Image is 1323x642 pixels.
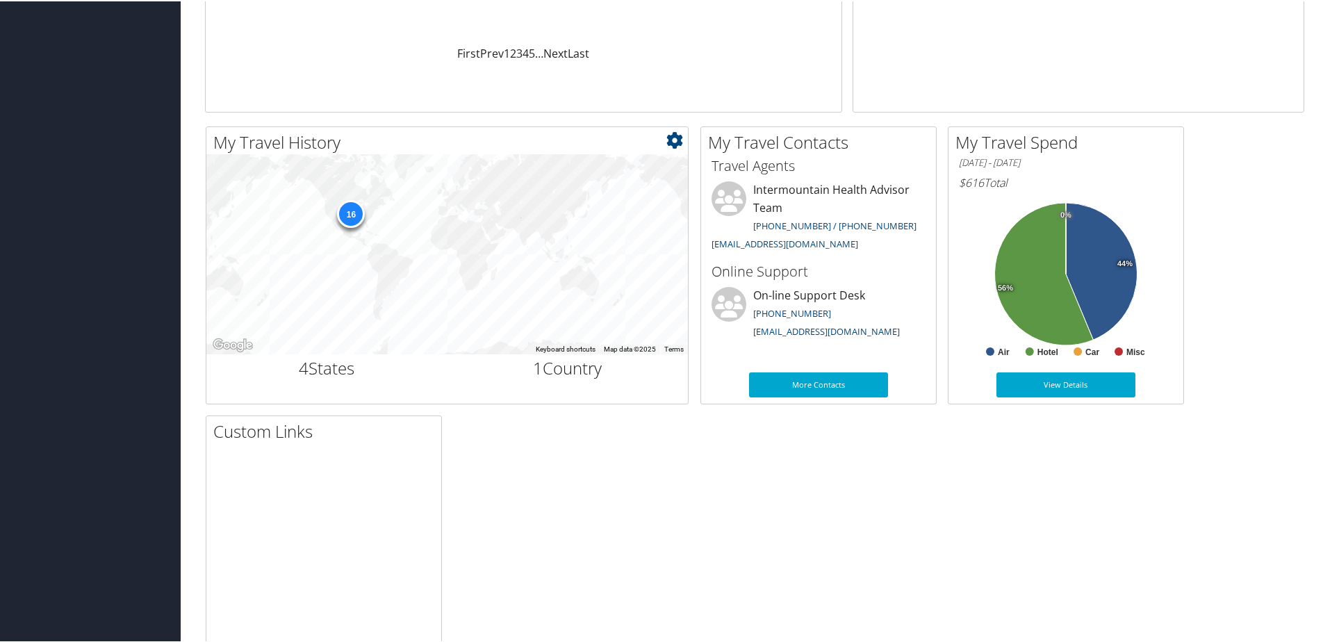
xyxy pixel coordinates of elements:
li: Intermountain Health Advisor Team [705,180,932,254]
span: … [535,44,543,60]
a: 2 [510,44,516,60]
a: [EMAIL_ADDRESS][DOMAIN_NAME] [712,236,858,249]
h6: Total [959,174,1173,189]
h2: Custom Links [213,418,441,442]
a: [EMAIL_ADDRESS][DOMAIN_NAME] [753,324,900,336]
a: Terms (opens in new tab) [664,344,684,352]
text: Misc [1126,346,1145,356]
span: 1 [533,355,543,378]
h2: My Travel History [213,129,688,153]
a: 1 [504,44,510,60]
li: On-line Support Desk [705,286,932,343]
tspan: 44% [1117,258,1133,267]
h6: [DATE] - [DATE] [959,155,1173,168]
tspan: 56% [998,283,1013,291]
a: Open this area in Google Maps (opens a new window) [210,335,256,353]
a: First [457,44,480,60]
a: View Details [996,371,1135,396]
tspan: 0% [1060,210,1071,218]
span: 4 [299,355,309,378]
div: 16 [337,199,365,227]
h2: States [217,355,437,379]
a: 3 [516,44,523,60]
a: Prev [480,44,504,60]
text: Air [998,346,1010,356]
h3: Online Support [712,261,926,280]
button: Keyboard shortcuts [536,343,595,353]
img: Google [210,335,256,353]
span: $616 [959,174,984,189]
text: Hotel [1037,346,1058,356]
a: More Contacts [749,371,888,396]
h2: My Travel Contacts [708,129,936,153]
h2: Country [458,355,678,379]
h3: Travel Agents [712,155,926,174]
a: [PHONE_NUMBER] / [PHONE_NUMBER] [753,218,917,231]
text: Car [1085,346,1099,356]
h2: My Travel Spend [955,129,1183,153]
a: 5 [529,44,535,60]
span: Map data ©2025 [604,344,656,352]
a: 4 [523,44,529,60]
a: [PHONE_NUMBER] [753,306,831,318]
a: Next [543,44,568,60]
a: Last [568,44,589,60]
